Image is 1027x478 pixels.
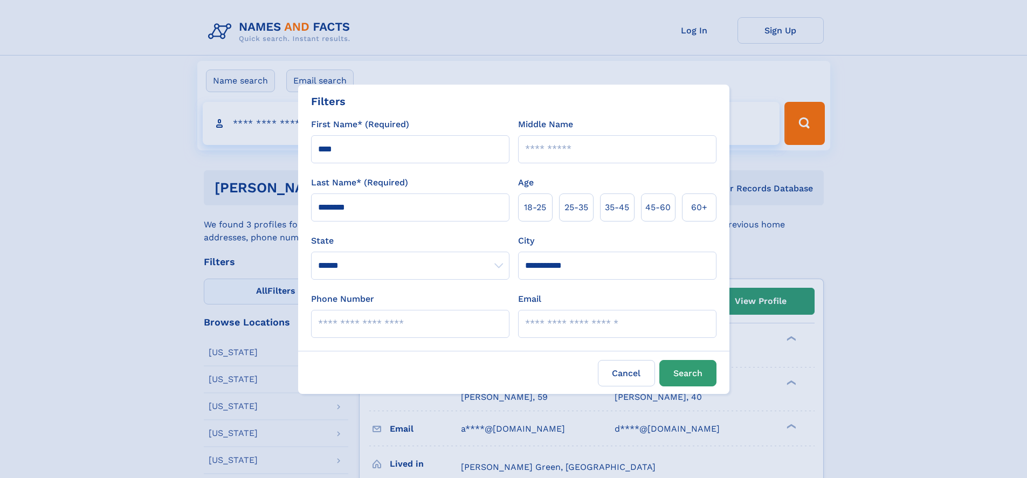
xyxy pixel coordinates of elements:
div: Filters [311,93,346,109]
label: Email [518,293,541,306]
span: 60+ [691,201,707,214]
label: State [311,234,509,247]
label: Cancel [598,360,655,386]
label: City [518,234,534,247]
label: Age [518,176,534,189]
label: Middle Name [518,118,573,131]
span: 35‑45 [605,201,629,214]
span: 18‑25 [524,201,546,214]
span: 25‑35 [564,201,588,214]
label: Last Name* (Required) [311,176,408,189]
span: 45‑60 [645,201,671,214]
label: Phone Number [311,293,374,306]
label: First Name* (Required) [311,118,409,131]
button: Search [659,360,716,386]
